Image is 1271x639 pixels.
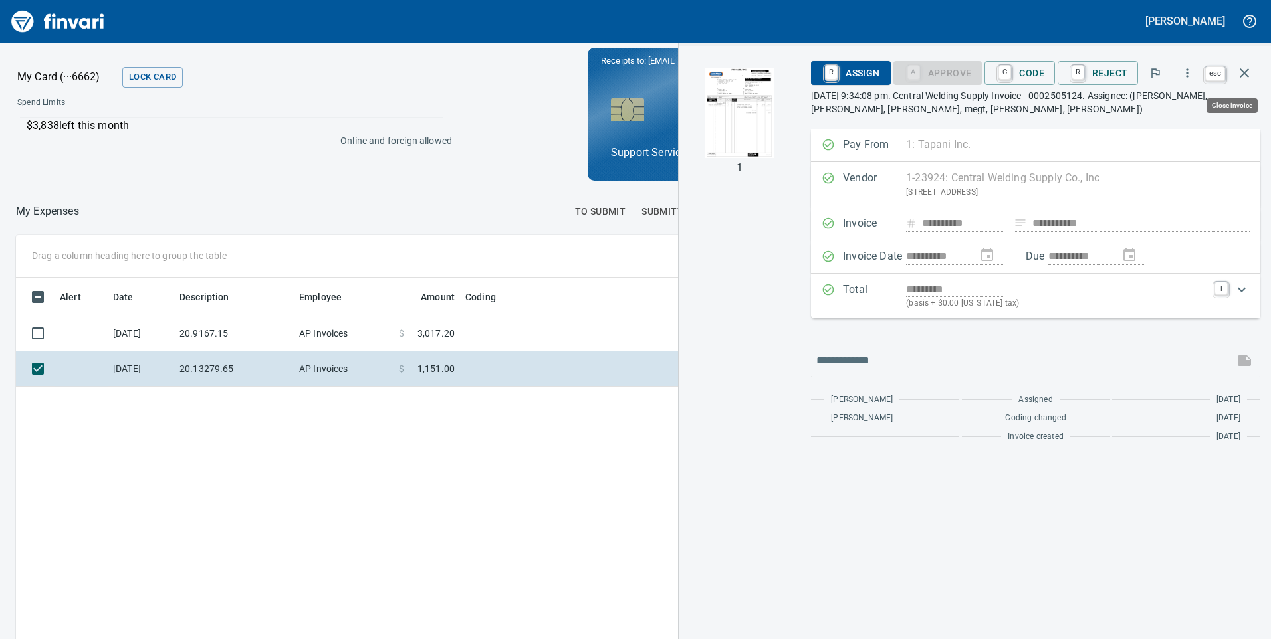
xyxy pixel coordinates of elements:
button: CCode [984,61,1055,85]
p: Total [843,282,906,310]
nav: breadcrumb [16,203,79,219]
span: To Submit [575,203,626,220]
span: Description [179,289,247,305]
span: Employee [299,289,359,305]
a: R [825,65,838,80]
td: 20.9167.15 [174,316,294,351]
span: Date [113,289,151,305]
span: Date [113,289,134,305]
button: RAssign [811,61,890,85]
span: Description [179,289,229,305]
span: $ [399,362,404,375]
span: Assign [822,62,879,84]
span: Alert [60,289,98,305]
td: 20.13279.65 [174,351,294,387]
p: [DATE] 9:34:08 pm. Central Welding Supply Invoice - 0002505124. Assignee: ([PERSON_NAME], [PERSON... [811,89,1260,116]
button: RReject [1058,61,1138,85]
span: Assigned [1018,393,1052,407]
span: Submitted [641,203,695,220]
span: $ [399,327,404,340]
span: Amount [421,289,455,305]
span: Spend Limits [17,96,257,110]
span: 1,151.00 [417,362,455,375]
p: 1 [737,160,743,176]
p: (basis + $0.00 [US_STATE] tax) [906,297,1207,310]
a: esc [1205,66,1225,81]
span: [PERSON_NAME] [831,393,893,407]
button: More [1173,58,1202,88]
span: [PERSON_NAME] [831,412,893,425]
span: [EMAIL_ADDRESS][DOMAIN_NAME] [647,54,786,67]
button: Flag [1141,58,1170,88]
span: Coding [465,289,496,305]
p: Online and foreign allowed [7,134,452,147]
div: Expand [811,274,1260,318]
span: Alert [60,289,81,305]
p: $3,838 left this month [27,118,443,134]
td: [DATE] [108,351,174,387]
button: [PERSON_NAME] [1142,11,1228,31]
span: Reject [1068,62,1127,84]
span: Invoice created [1008,430,1064,444]
td: [DATE] [108,316,174,351]
div: Coding Required [893,66,982,78]
img: Finvari [8,5,108,37]
p: Support Services [611,145,797,161]
span: Code [995,62,1044,84]
h5: [PERSON_NAME] [1145,14,1225,28]
a: C [998,65,1011,80]
span: This records your message into the invoice and notifies anyone mentioned [1228,345,1260,377]
a: R [1072,65,1084,80]
a: T [1214,282,1228,295]
span: Amount [404,289,455,305]
span: Coding changed [1005,412,1066,425]
p: Drag a column heading here to group the table [32,249,227,262]
span: Coding [465,289,513,305]
p: Receipts to: [601,54,807,68]
img: Page 1 [694,68,784,158]
span: [DATE] [1216,393,1240,407]
p: My Expenses [16,203,79,219]
td: AP Invoices [294,351,394,387]
span: 3,017.20 [417,327,455,340]
span: [DATE] [1216,412,1240,425]
span: [DATE] [1216,430,1240,444]
td: AP Invoices [294,316,394,351]
p: My Card (···6662) [17,69,117,85]
span: Lock Card [129,70,176,85]
span: Employee [299,289,342,305]
button: Lock Card [122,67,183,88]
